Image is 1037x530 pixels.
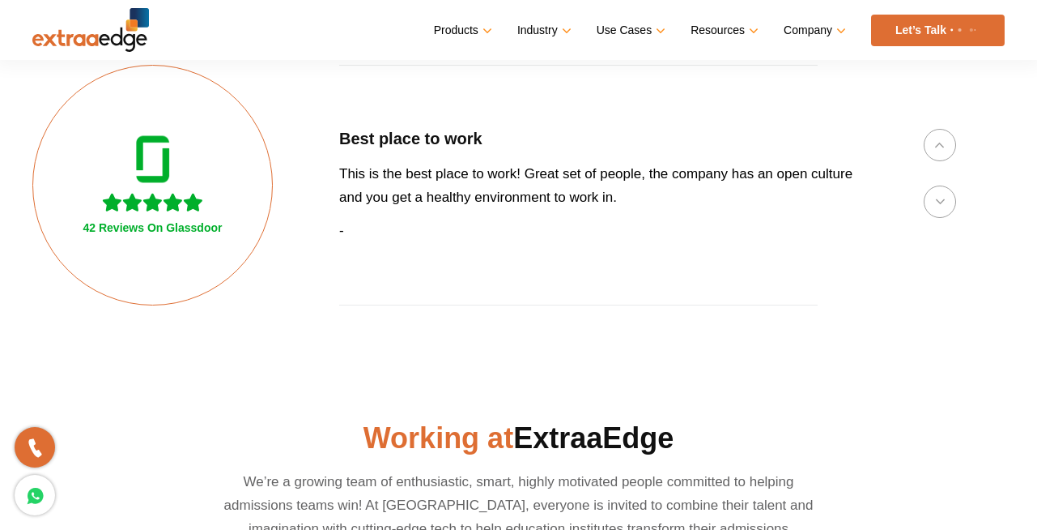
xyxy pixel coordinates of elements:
[339,162,871,209] p: This is the best place to work! Great set of people, the company has an open culture and you get ...
[924,129,956,161] button: Previous
[32,419,1005,458] h2: ExtraaEdge
[363,421,513,455] span: Working at
[691,19,755,42] a: Resources
[339,219,871,242] p: -
[924,186,956,218] button: Next
[597,19,662,42] a: Use Cases
[339,129,871,149] h5: Best place to work
[784,19,843,42] a: Company
[434,19,489,42] a: Products
[517,19,568,42] a: Industry
[83,221,223,235] h3: 42 Reviews On Glassdoor
[871,15,1005,46] a: Let’s Talk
